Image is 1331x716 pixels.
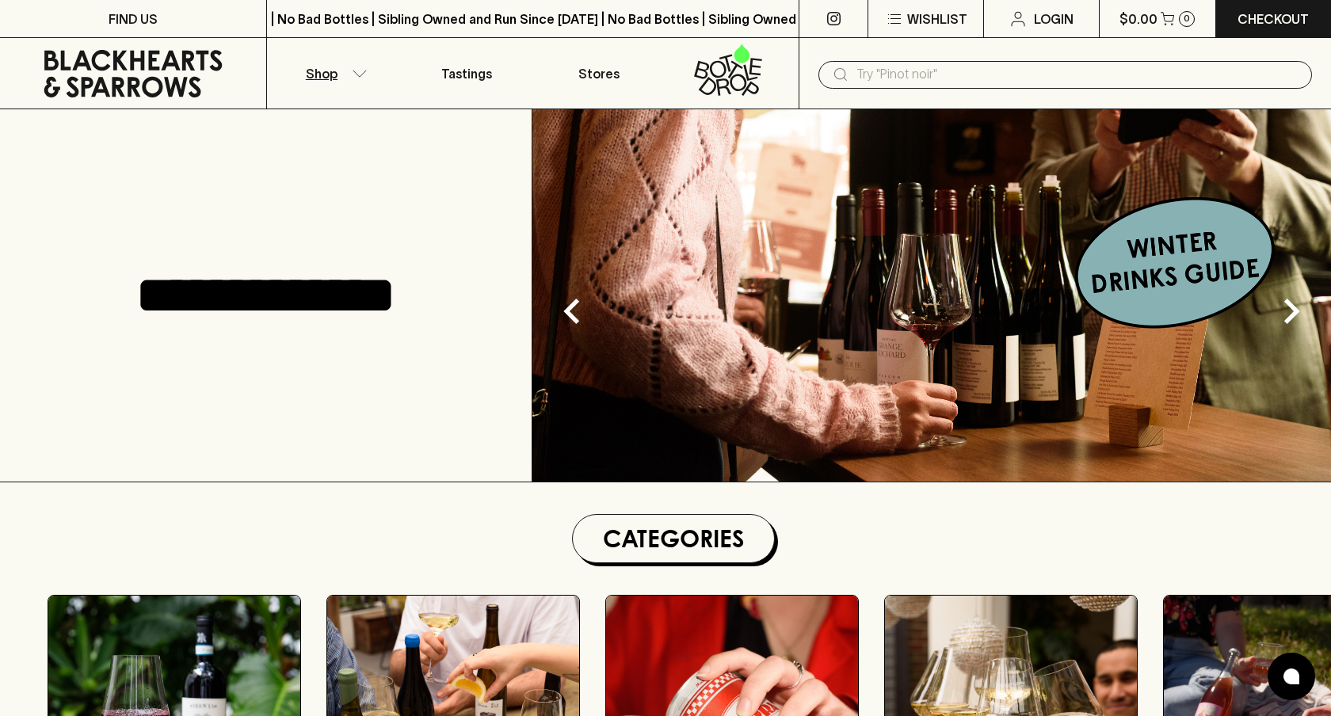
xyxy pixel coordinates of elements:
p: 0 [1184,14,1190,23]
p: Checkout [1238,10,1309,29]
p: $0.00 [1119,10,1157,29]
button: Previous [540,280,604,343]
a: Stores [533,38,666,109]
p: FIND US [109,10,158,29]
a: Tastings [400,38,533,109]
img: optimise [532,109,1331,482]
img: bubble-icon [1283,668,1299,684]
p: Stores [578,64,620,83]
input: Try "Pinot noir" [856,62,1299,87]
p: Shop [306,64,338,83]
button: Shop [267,38,400,109]
button: Next [1260,280,1323,343]
p: Tastings [441,64,492,83]
h1: Categories [579,521,768,556]
p: Wishlist [907,10,967,29]
p: Login [1034,10,1074,29]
